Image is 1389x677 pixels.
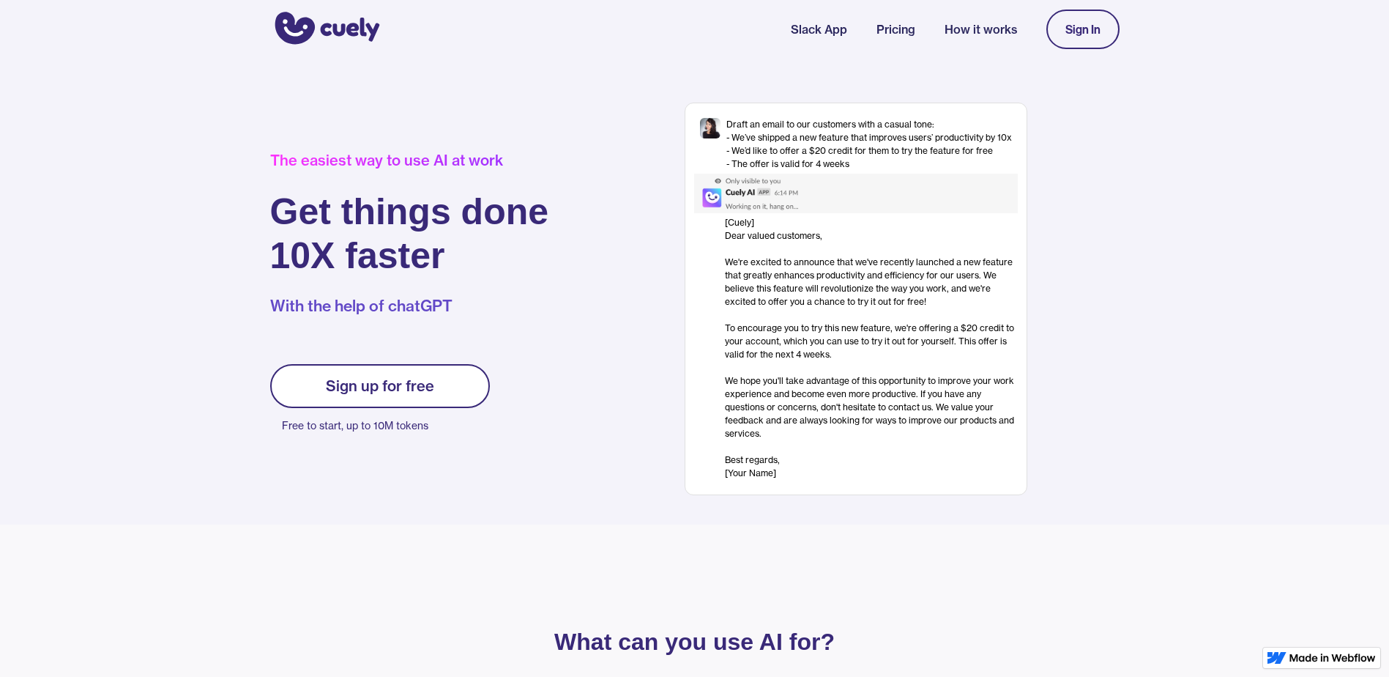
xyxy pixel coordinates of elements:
a: Pricing [876,21,915,38]
p: With the help of chatGPT [270,295,549,317]
div: Draft an email to our customers with a casual tone: - We’ve shipped a new feature that improves u... [726,118,1012,171]
p: What can you use AI for? [351,632,1039,652]
div: Sign In [1065,23,1101,36]
div: Sign up for free [326,377,434,395]
p: Free to start, up to 10M tokens [282,415,490,436]
div: [Cuely] Dear valued customers, ‍ We're excited to announce that we've recently launched a new fea... [725,216,1018,480]
a: Sign up for free [270,364,490,408]
a: Sign In [1046,10,1120,49]
div: The easiest way to use AI at work [270,152,549,169]
a: How it works [945,21,1017,38]
img: Made in Webflow [1289,654,1376,662]
a: home [270,2,380,56]
a: Slack App [791,21,847,38]
h1: Get things done 10X faster [270,190,549,278]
